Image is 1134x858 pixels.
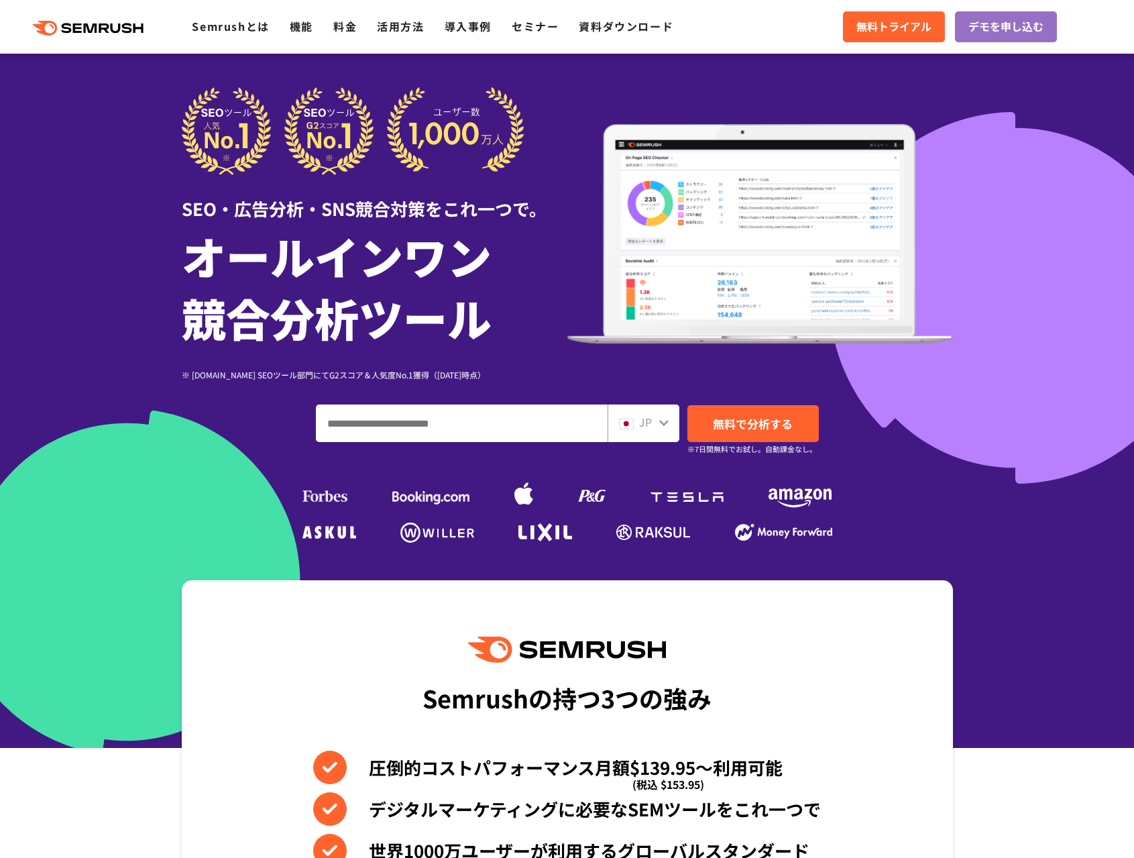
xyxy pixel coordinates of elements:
img: Semrush [468,637,665,663]
span: 無料トライアル [856,18,931,36]
small: ※7日間無料でお試し。自動課金なし。 [687,443,817,455]
h1: オールインワン 競合分析ツール [182,225,567,348]
a: 活用方法 [377,18,424,34]
div: ※ [DOMAIN_NAME] SEOツール部門にてG2スコア＆人気度No.1獲得（[DATE]時点） [182,368,567,381]
span: デモを申し込む [968,18,1043,36]
div: SEO・広告分析・SNS競合対策をこれ一つで。 [182,175,567,221]
a: 導入事例 [445,18,492,34]
li: デジタルマーケティングに必要なSEMツールをこれ一つで [313,792,821,826]
input: ドメイン、キーワードまたはURLを入力してください [317,405,607,441]
span: (税込 $153.95) [632,767,704,801]
a: デモを申し込む [955,11,1057,42]
a: セミナー [512,18,559,34]
li: 圧倒的コストパフォーマンス月額$139.95〜利用可能 [313,751,821,784]
div: Semrushの持つ3つの強み [422,673,712,722]
a: 機能 [290,18,313,34]
a: 無料トライアル [843,11,945,42]
span: JP [639,414,652,430]
a: 資料ダウンロード [579,18,673,34]
span: 無料で分析する [713,415,793,432]
a: 料金 [333,18,357,34]
a: 無料で分析する [687,405,819,442]
a: Semrushとは [192,18,269,34]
